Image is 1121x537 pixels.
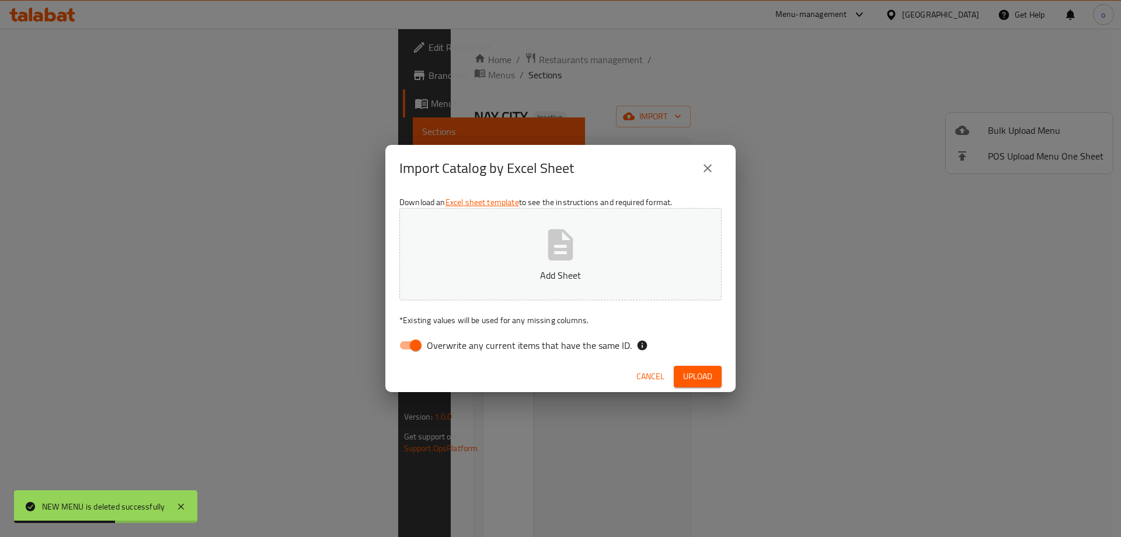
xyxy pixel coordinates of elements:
[385,192,736,361] div: Download an to see the instructions and required format.
[445,195,519,210] a: Excel sheet template
[632,366,669,387] button: Cancel
[636,369,664,384] span: Cancel
[42,500,165,513] div: NEW MENU is deleted successfully
[427,338,632,352] span: Overwrite any current items that have the same ID.
[694,154,722,182] button: close
[636,339,648,351] svg: If the overwrite option isn't selected, then the items that match an existing ID will be ignored ...
[399,314,722,326] p: Existing values will be used for any missing columns.
[683,369,712,384] span: Upload
[417,268,704,282] p: Add Sheet
[399,159,574,178] h2: Import Catalog by Excel Sheet
[674,366,722,387] button: Upload
[399,208,722,300] button: Add Sheet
